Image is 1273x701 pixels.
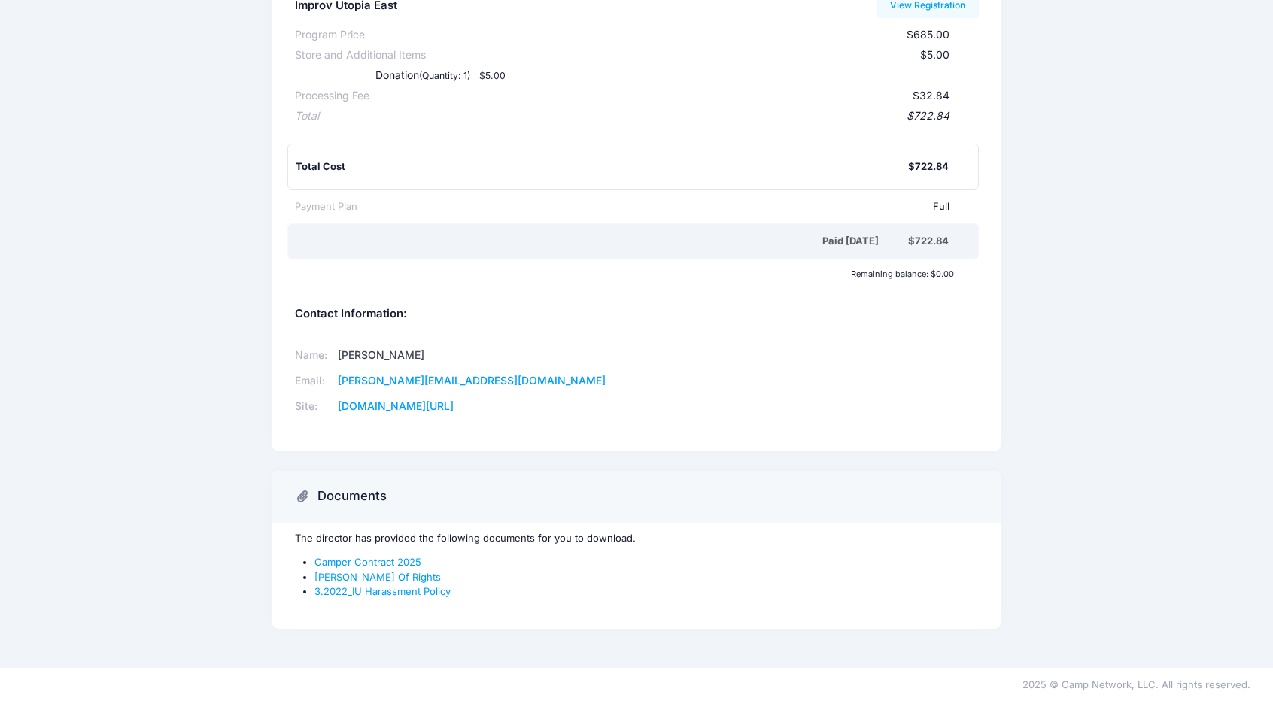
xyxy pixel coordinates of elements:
[1022,678,1250,690] span: 2025 © Camp Network, LLC. All rights reserved.
[357,199,949,214] div: Full
[295,369,333,394] td: Email:
[338,399,454,412] a: [DOMAIN_NAME][URL]
[314,585,451,597] a: 3.2022_IU Harassment Policy
[369,88,949,104] div: $32.84
[295,343,333,369] td: Name:
[908,159,949,174] div: $722.84
[319,108,949,124] div: $722.84
[295,108,319,124] div: Total
[287,269,962,278] div: Remaining balance: $0.00
[295,531,979,546] p: The director has provided the following documents for you to download.
[479,70,506,81] small: $5.00
[333,343,617,369] td: [PERSON_NAME]
[426,47,949,63] div: $5.00
[317,489,387,504] h3: Documents
[295,27,365,43] div: Program Price
[907,28,949,41] span: $685.00
[908,234,949,249] div: $722.84
[298,234,908,249] div: Paid [DATE]
[295,394,333,420] td: Site:
[314,556,421,568] a: Camper Contract 2025
[419,70,470,81] small: (Quantity: 1)
[296,159,908,174] div: Total Cost
[295,88,369,104] div: Processing Fee
[338,374,606,387] a: [PERSON_NAME][EMAIL_ADDRESS][DOMAIN_NAME]
[295,199,357,214] div: Payment Plan
[295,47,426,63] div: Store and Additional Items
[345,68,753,83] div: Donation
[314,571,441,583] a: [PERSON_NAME] Of Rights
[295,308,979,321] h5: Contact Information:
